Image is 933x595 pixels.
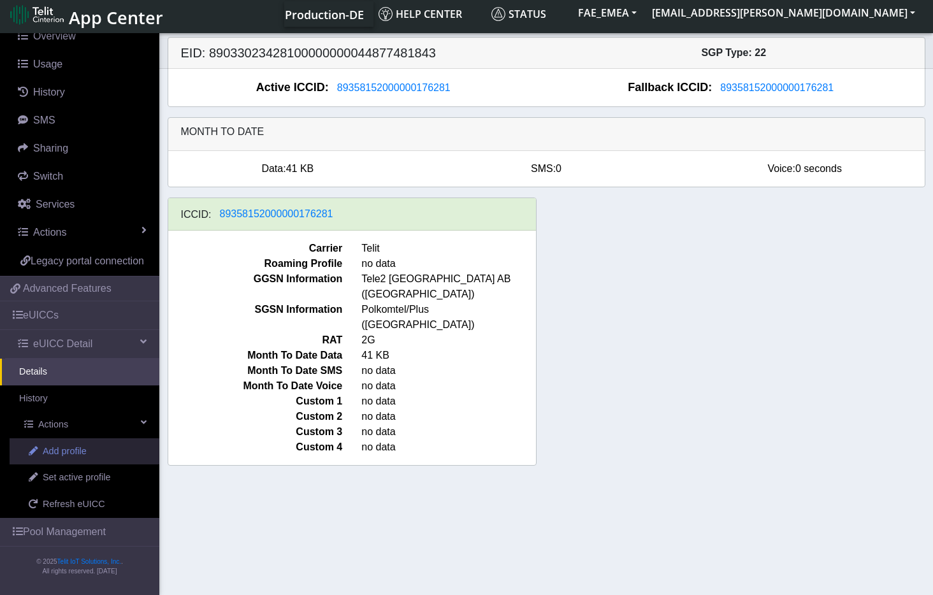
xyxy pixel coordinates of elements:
[33,87,65,97] span: History
[33,59,62,69] span: Usage
[286,163,314,174] span: 41 KB
[33,171,63,182] span: Switch
[644,1,923,24] button: [EMAIL_ADDRESS][PERSON_NAME][DOMAIN_NAME]
[38,418,68,432] span: Actions
[491,7,546,21] span: Status
[5,412,159,438] a: Actions
[491,7,505,21] img: status.svg
[352,271,546,302] span: Tele2 [GEOGRAPHIC_DATA] AB ([GEOGRAPHIC_DATA])
[10,4,64,25] img: logo-telit-cinterion-gw-new.png
[159,271,352,302] span: GGSN Information
[69,6,163,29] span: App Center
[23,281,112,296] span: Advanced Features
[220,208,333,219] span: 89358152000000176281
[159,256,352,271] span: Roaming Profile
[337,82,451,93] span: 89358152000000176281
[329,80,459,96] button: 89358152000000176281
[352,378,546,394] span: no data
[701,47,766,58] span: SGP Type: 22
[10,491,159,518] a: Refresh eUICC
[57,558,121,565] a: Telit IoT Solutions, Inc.
[570,1,644,24] button: FAE_EMEA
[36,199,75,210] span: Services
[352,409,546,424] span: no data
[33,31,76,41] span: Overview
[159,241,352,256] span: Carrier
[556,163,561,174] span: 0
[31,255,144,266] span: Legacy portal connection
[181,208,212,220] h6: ICCID:
[352,440,546,455] span: no data
[159,363,352,378] span: Month To Date SMS
[33,227,66,238] span: Actions
[5,78,159,106] a: History
[352,394,546,409] span: no data
[767,163,795,174] span: Voice:
[379,7,462,21] span: Help center
[159,333,352,348] span: RAT
[159,302,352,333] span: SGSN Information
[159,348,352,363] span: Month To Date Data
[486,1,570,27] a: Status
[10,464,159,491] a: Set active profile
[159,440,352,455] span: Custom 4
[10,438,159,465] a: Add profile
[352,348,546,363] span: 41 KB
[352,424,546,440] span: no data
[33,143,68,154] span: Sharing
[285,7,364,22] span: Production-DE
[5,50,159,78] a: Usage
[5,219,159,247] a: Actions
[212,206,342,222] button: 89358152000000176281
[33,115,55,125] span: SMS
[5,162,159,190] a: Switch
[5,190,159,219] a: Services
[352,241,546,256] span: Telit
[43,471,110,485] span: Set active profile
[159,409,352,424] span: Custom 2
[159,424,352,440] span: Custom 3
[531,163,556,174] span: SMS:
[181,125,912,138] h6: Month to date
[261,163,286,174] span: Data:
[795,163,842,174] span: 0 seconds
[256,79,329,96] span: Active ICCID:
[5,330,159,358] a: eUICC Detail
[159,394,352,409] span: Custom 1
[712,80,842,96] button: 89358152000000176281
[628,79,712,96] span: Fallback ICCID:
[373,1,486,27] a: Help center
[5,134,159,162] a: Sharing
[5,106,159,134] a: SMS
[43,498,105,512] span: Refresh eUICC
[352,333,546,348] span: 2G
[43,445,87,459] span: Add profile
[379,7,393,21] img: knowledge.svg
[720,82,834,93] span: 89358152000000176281
[171,45,547,61] h5: EID: 89033023428100000000044877481843
[352,363,546,378] span: no data
[33,336,92,352] span: eUICC Detail
[284,1,363,27] a: Your current platform instance
[352,302,546,333] span: Polkomtel/Plus ([GEOGRAPHIC_DATA])
[5,22,159,50] a: Overview
[352,256,546,271] span: no data
[10,1,161,28] a: App Center
[159,378,352,394] span: Month To Date Voice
